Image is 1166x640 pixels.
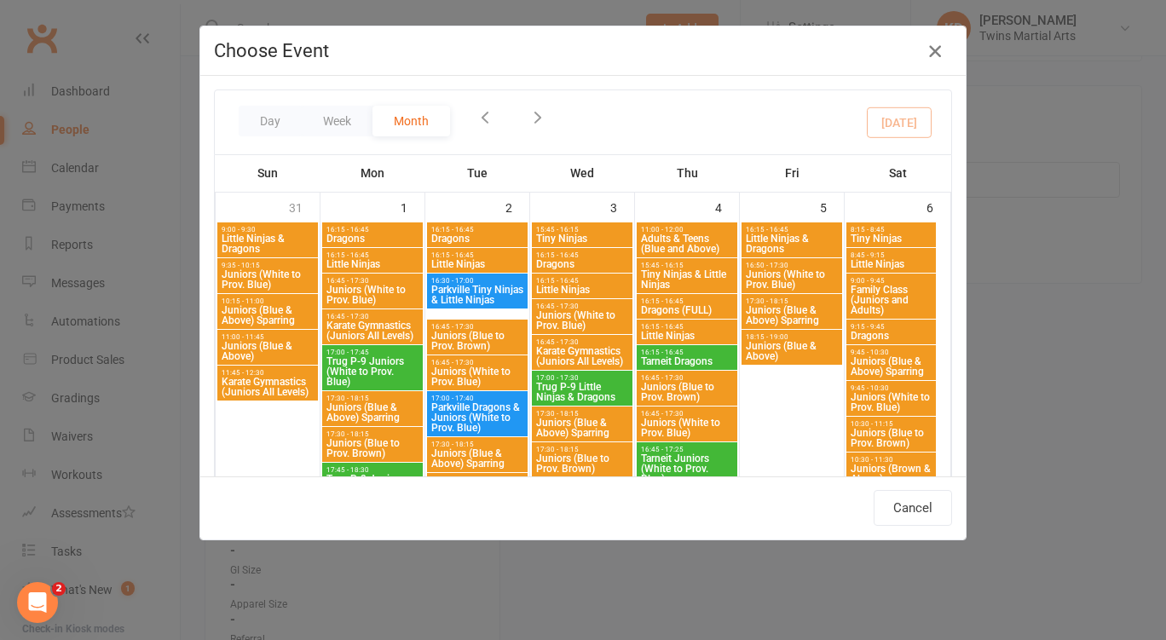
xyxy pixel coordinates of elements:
[430,277,524,285] span: 16:30 - 17:00
[745,333,839,341] span: 18:15 - 19:00
[430,323,524,331] span: 16:45 - 17:30
[535,303,629,310] span: 16:45 - 17:30
[535,277,629,285] span: 16:15 - 16:45
[430,448,524,469] span: Juniors (Blue & Above) Sparring
[326,277,419,285] span: 16:45 - 17:30
[326,402,419,423] span: Juniors (Blue & Above) Sparring
[430,441,524,448] span: 17:30 - 18:15
[740,155,845,191] th: Fri
[326,395,419,402] span: 17:30 - 18:15
[535,374,629,382] span: 17:00 - 17:30
[221,234,315,254] span: Little Ninjas & Dragons
[850,226,932,234] span: 8:15 - 8:45
[221,333,315,341] span: 11:00 - 11:45
[430,259,524,269] span: Little Ninjas
[239,106,302,136] button: Day
[326,259,419,269] span: Little Ninjas
[535,226,629,234] span: 15:45 - 16:15
[715,193,739,221] div: 4
[221,369,315,377] span: 11:45 - 12:30
[640,410,734,418] span: 16:45 - 17:30
[640,382,734,402] span: Juniors (Blue to Prov. Brown)
[216,155,320,191] th: Sun
[850,456,932,464] span: 10:30 - 11:30
[535,234,629,244] span: Tiny Ninjas
[221,262,315,269] span: 9:35 - 10:15
[850,259,932,269] span: Little Ninjas
[745,269,839,290] span: Juniors (White to Prov. Blue)
[535,453,629,474] span: Juniors (Blue to Prov. Brown)
[745,262,839,269] span: 16:50 - 17:30
[289,193,320,221] div: 31
[850,392,932,412] span: Juniors (White to Prov. Blue)
[430,226,524,234] span: 16:15 - 16:45
[610,193,634,221] div: 3
[530,155,635,191] th: Wed
[640,305,734,315] span: Dragons (FULL)
[850,285,932,315] span: Family Class (Juniors and Adults)
[745,305,839,326] span: Juniors (Blue & Above) Sparring
[845,155,951,191] th: Sat
[850,277,932,285] span: 9:00 - 9:45
[640,418,734,438] span: Juniors (White to Prov. Blue)
[850,349,932,356] span: 9:45 - 10:30
[640,331,734,341] span: Little Ninjas
[221,226,315,234] span: 9:00 - 9:30
[430,402,524,433] span: Parkville Dragons & Juniors (White to Prov. Blue)
[430,395,524,402] span: 17:00 - 17:40
[745,297,839,305] span: 17:30 - 18:15
[745,341,839,361] span: Juniors (Blue & Above)
[430,331,524,351] span: Juniors (Blue to Prov. Brown)
[535,259,629,269] span: Dragons
[326,438,419,458] span: Juniors (Blue to Prov. Brown)
[320,155,425,191] th: Mon
[745,226,839,234] span: 16:15 - 16:45
[326,430,419,438] span: 17:30 - 18:15
[302,106,372,136] button: Week
[52,582,66,596] span: 2
[17,582,58,623] iframe: Intercom live chat
[221,305,315,326] span: Juniors (Blue & Above) Sparring
[326,226,419,234] span: 16:15 - 16:45
[850,356,932,377] span: Juniors (Blue & Above) Sparring
[372,106,450,136] button: Month
[326,466,419,474] span: 17:45 - 18:30
[326,356,419,387] span: Trug P-9 Juniors (White to Prov. Blue)
[430,285,524,305] span: Parkville Tiny Ninjas & Little Ninjas
[640,323,734,331] span: 16:15 - 16:45
[326,251,419,259] span: 16:15 - 16:45
[535,338,629,346] span: 16:45 - 17:30
[850,464,932,484] span: Juniors (Brown & Above)
[640,226,734,234] span: 11:00 - 12:00
[850,420,932,428] span: 10:30 - 11:15
[221,377,315,397] span: Karate Gymnastics (Juniors All Levels)
[430,234,524,244] span: Dragons
[874,490,952,526] button: Cancel
[221,341,315,361] span: Juniors (Blue & Above)
[640,349,734,356] span: 16:15 - 16:45
[326,474,419,505] span: Trug P-9 Juniors (Blue to Prov. Brown)
[401,193,424,221] div: 1
[214,40,952,61] h4: Choose Event
[850,428,932,448] span: Juniors (Blue to Prov. Brown)
[921,37,949,65] button: Close
[326,320,419,341] span: Karate Gymnastics (Juniors All Levels)
[850,331,932,341] span: Dragons
[850,384,932,392] span: 9:45 - 10:30
[820,193,844,221] div: 5
[326,234,419,244] span: Dragons
[430,251,524,259] span: 16:15 - 16:45
[535,310,629,331] span: Juniors (White to Prov. Blue)
[326,285,419,305] span: Juniors (White to Prov. Blue)
[535,382,629,402] span: Trug P-9 Little Ninjas & Dragons
[640,269,734,290] span: Tiny Ninjas & Little Ninjas
[221,297,315,305] span: 10:15 - 11:00
[430,366,524,387] span: Juniors (White to Prov. Blue)
[535,346,629,366] span: Karate Gymnastics (Juniors All Levels)
[430,359,524,366] span: 16:45 - 17:30
[640,356,734,366] span: Tarneit Dragons
[640,262,734,269] span: 15:45 - 16:15
[640,297,734,305] span: 16:15 - 16:45
[535,446,629,453] span: 17:30 - 18:15
[425,155,530,191] th: Tue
